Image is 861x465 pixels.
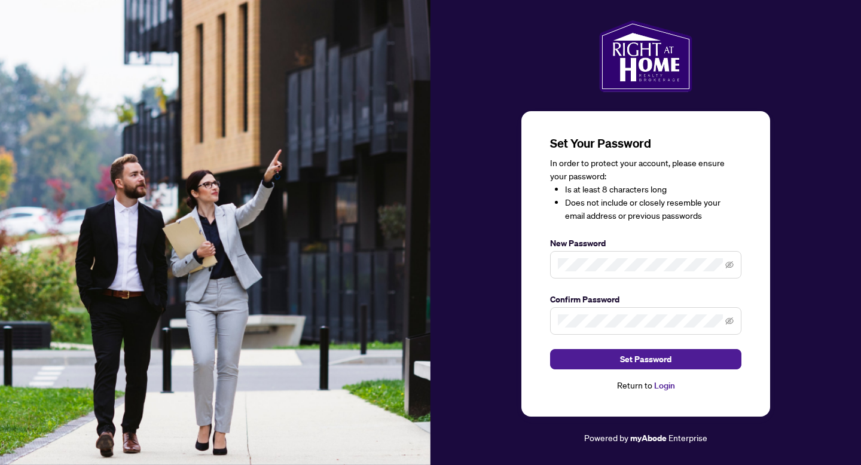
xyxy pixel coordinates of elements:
[584,432,628,443] span: Powered by
[630,432,667,445] a: myAbode
[550,293,741,306] label: Confirm Password
[725,261,734,269] span: eye-invisible
[654,380,675,391] a: Login
[550,135,741,152] h3: Set Your Password
[599,20,692,92] img: ma-logo
[565,196,741,222] li: Does not include or closely resemble your email address or previous passwords
[725,317,734,325] span: eye-invisible
[565,183,741,196] li: Is at least 8 characters long
[620,350,671,369] span: Set Password
[550,237,741,250] label: New Password
[550,157,741,222] div: In order to protect your account, please ensure your password:
[668,432,707,443] span: Enterprise
[550,349,741,369] button: Set Password
[550,379,741,393] div: Return to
